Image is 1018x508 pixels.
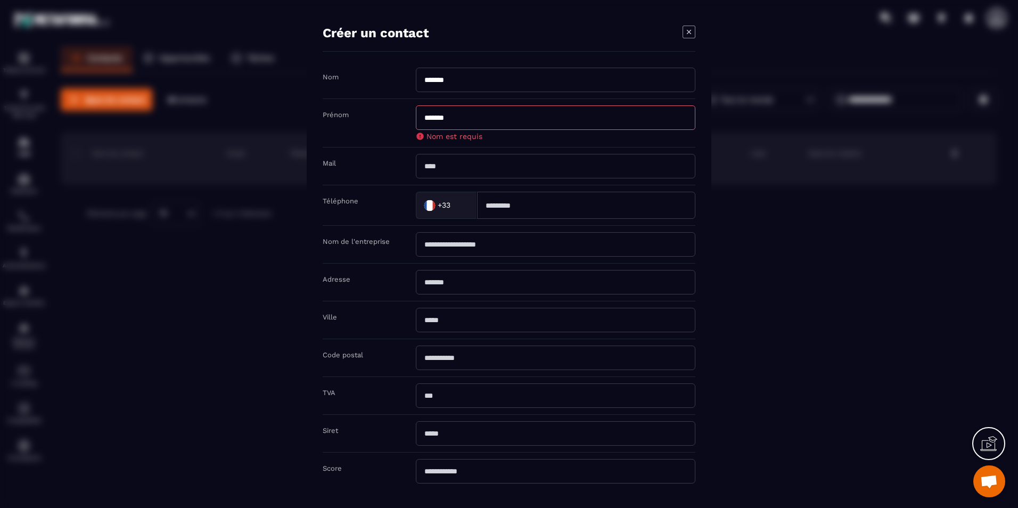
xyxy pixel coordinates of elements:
img: Country Flag [419,194,440,216]
h4: Créer un contact [323,26,429,40]
label: Ville [323,313,337,321]
input: Search for option [453,197,466,213]
label: Téléphone [323,197,358,205]
label: Score [323,464,342,472]
span: +33 [438,200,450,210]
label: Adresse [323,275,350,283]
label: Code postal [323,351,363,359]
label: Mail [323,159,336,167]
label: TVA [323,389,335,397]
span: Nom est requis [426,132,482,141]
label: Siret [323,427,338,435]
a: Ouvrir le chat [973,465,1005,497]
label: Nom [323,73,339,81]
div: Search for option [416,192,477,219]
label: Prénom [323,111,349,119]
label: Nom de l'entreprise [323,237,390,245]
